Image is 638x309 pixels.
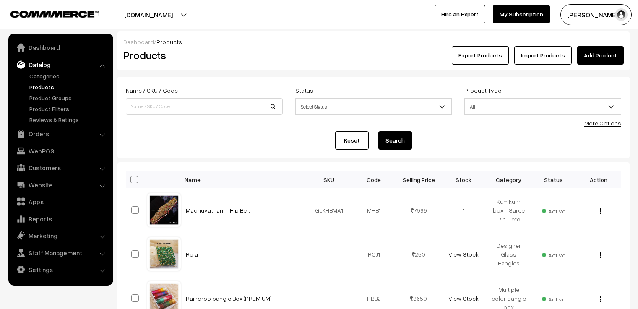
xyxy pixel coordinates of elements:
[10,57,110,72] a: Catalog
[441,171,486,188] th: Stock
[295,98,452,115] span: Select Status
[10,194,110,209] a: Apps
[464,98,621,115] span: All
[156,38,182,45] span: Products
[10,40,110,55] a: Dashboard
[486,188,531,232] td: Kumkum box - Saree Pin - etc
[486,232,531,276] td: Designer Glass Bangles
[600,208,601,214] img: Menu
[514,46,572,65] a: Import Products
[396,188,441,232] td: 7999
[10,228,110,243] a: Marketing
[441,188,486,232] td: 1
[576,171,621,188] th: Action
[126,98,283,115] input: Name / SKU / Code
[600,252,601,258] img: Menu
[10,245,110,260] a: Staff Management
[615,8,628,21] img: user
[186,207,250,214] a: Madhuvathani - Hip Belt
[600,296,601,302] img: Menu
[10,8,84,18] a: COMMMERCE
[307,171,352,188] th: SKU
[560,4,632,25] button: [PERSON_NAME] C
[10,177,110,192] a: Website
[531,171,576,188] th: Status
[464,86,501,95] label: Product Type
[542,293,565,304] span: Active
[378,131,412,150] button: Search
[186,251,198,258] a: Roja
[123,37,624,46] div: /
[486,171,531,188] th: Category
[584,119,621,127] a: More Options
[396,171,441,188] th: Selling Price
[186,295,272,302] a: Raindrop bangle Box (PREMIUM)
[577,46,624,65] a: Add Product
[307,232,352,276] td: -
[542,205,565,216] span: Active
[27,115,110,124] a: Reviews & Ratings
[452,46,509,65] button: Export Products
[352,188,396,232] td: MHB1
[10,11,99,17] img: COMMMERCE
[10,160,110,175] a: Customers
[542,249,565,260] span: Active
[435,5,485,23] a: Hire an Expert
[335,131,369,150] a: Reset
[27,104,110,113] a: Product Filters
[448,251,479,258] a: View Stock
[493,5,550,23] a: My Subscription
[126,86,178,95] label: Name / SKU / Code
[295,86,313,95] label: Status
[307,188,352,232] td: GLKHBMA1
[352,232,396,276] td: ROJ1
[123,38,154,45] a: Dashboard
[27,72,110,80] a: Categories
[352,171,396,188] th: Code
[465,99,621,114] span: All
[10,262,110,277] a: Settings
[27,93,110,102] a: Product Groups
[296,99,452,114] span: Select Status
[95,4,202,25] button: [DOMAIN_NAME]
[10,143,110,158] a: WebPOS
[10,211,110,226] a: Reports
[27,83,110,91] a: Products
[396,232,441,276] td: 250
[181,171,307,188] th: Name
[123,49,282,62] h2: Products
[10,126,110,141] a: Orders
[448,295,479,302] a: View Stock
